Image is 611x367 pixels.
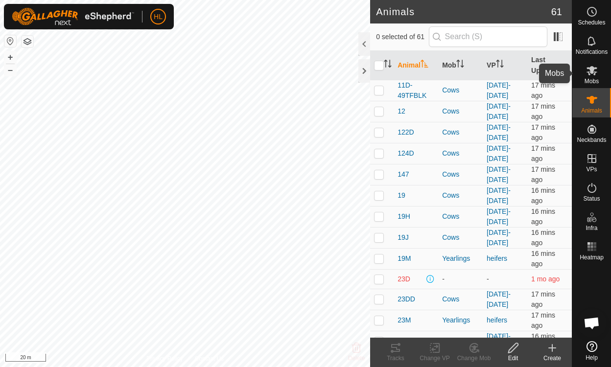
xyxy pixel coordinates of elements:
[487,275,489,283] app-display-virtual-paddock-transition: -
[572,337,611,365] a: Help
[398,315,411,325] span: 23M
[531,144,555,162] span: 27 Aug 2025, 3:34 pm
[531,229,555,247] span: 27 Aug 2025, 3:35 pm
[195,354,224,363] a: Contact Us
[376,32,428,42] span: 0 selected of 61
[531,275,560,283] span: 28 June 2025, 12:04 pm
[456,61,464,69] p-sorticon: Activate to sort
[398,274,410,284] span: 23D
[586,355,598,361] span: Help
[487,229,511,247] a: [DATE]-[DATE]
[154,12,163,22] span: HL
[585,78,599,84] span: Mobs
[577,308,607,338] a: Open chat
[4,64,16,76] button: –
[487,316,507,324] a: heifers
[398,80,434,101] span: 11D-49TFBLK
[487,144,511,162] a: [DATE]-[DATE]
[438,51,483,80] th: Mob
[4,51,16,63] button: +
[398,127,414,138] span: 122D
[578,20,605,25] span: Schedules
[527,51,572,80] th: Last Updated
[398,169,409,180] span: 147
[415,354,454,363] div: Change VP
[442,127,479,138] div: Cows
[531,207,555,226] span: 27 Aug 2025, 3:35 pm
[559,67,566,74] p-sorticon: Activate to sort
[487,102,511,120] a: [DATE]-[DATE]
[398,294,415,304] span: 23DD
[442,232,479,243] div: Cows
[493,354,533,363] div: Edit
[531,250,555,268] span: 27 Aug 2025, 3:35 pm
[581,108,602,114] span: Animals
[577,137,606,143] span: Neckbands
[551,4,562,19] span: 61
[376,6,551,18] h2: Animals
[442,211,479,222] div: Cows
[576,49,608,55] span: Notifications
[580,254,604,260] span: Heatmap
[12,8,134,25] img: Gallagher Logo
[487,290,511,308] a: [DATE]-[DATE]
[376,354,415,363] div: Tracks
[531,186,555,205] span: 27 Aug 2025, 3:35 pm
[487,123,511,141] a: [DATE]-[DATE]
[442,336,479,346] div: Cows
[421,61,428,69] p-sorticon: Activate to sort
[487,186,511,205] a: [DATE]-[DATE]
[384,61,392,69] p-sorticon: Activate to sort
[487,207,511,226] a: [DATE]-[DATE]
[398,106,405,116] span: 12
[487,332,511,350] a: [DATE]-[DATE]
[586,166,597,172] span: VPs
[398,211,410,222] span: 19H
[442,253,479,264] div: Yearlings
[398,232,409,243] span: 19J
[398,148,414,159] span: 124D
[442,106,479,116] div: Cows
[442,274,479,284] div: -
[429,26,547,47] input: Search (S)
[531,290,555,308] span: 27 Aug 2025, 3:34 pm
[442,169,479,180] div: Cows
[442,85,479,95] div: Cows
[533,354,572,363] div: Create
[442,148,479,159] div: Cows
[531,311,555,329] span: 27 Aug 2025, 3:34 pm
[487,254,507,262] a: heifers
[394,51,438,80] th: Animal
[531,332,555,350] span: 27 Aug 2025, 3:35 pm
[487,81,511,99] a: [DATE]-[DATE]
[531,123,555,141] span: 27 Aug 2025, 3:34 pm
[146,354,183,363] a: Privacy Policy
[398,190,405,201] span: 19
[398,253,411,264] span: 19M
[487,165,511,183] a: [DATE]-[DATE]
[496,61,504,69] p-sorticon: Activate to sort
[398,336,414,346] span: 325A
[442,190,479,201] div: Cows
[531,102,555,120] span: 27 Aug 2025, 3:34 pm
[531,165,555,183] span: 27 Aug 2025, 3:35 pm
[442,315,479,325] div: Yearlings
[583,196,600,202] span: Status
[442,294,479,304] div: Cows
[586,225,597,231] span: Infra
[22,36,33,47] button: Map Layers
[483,51,527,80] th: VP
[531,81,555,99] span: 27 Aug 2025, 3:34 pm
[4,35,16,47] button: Reset Map
[454,354,493,363] div: Change Mob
